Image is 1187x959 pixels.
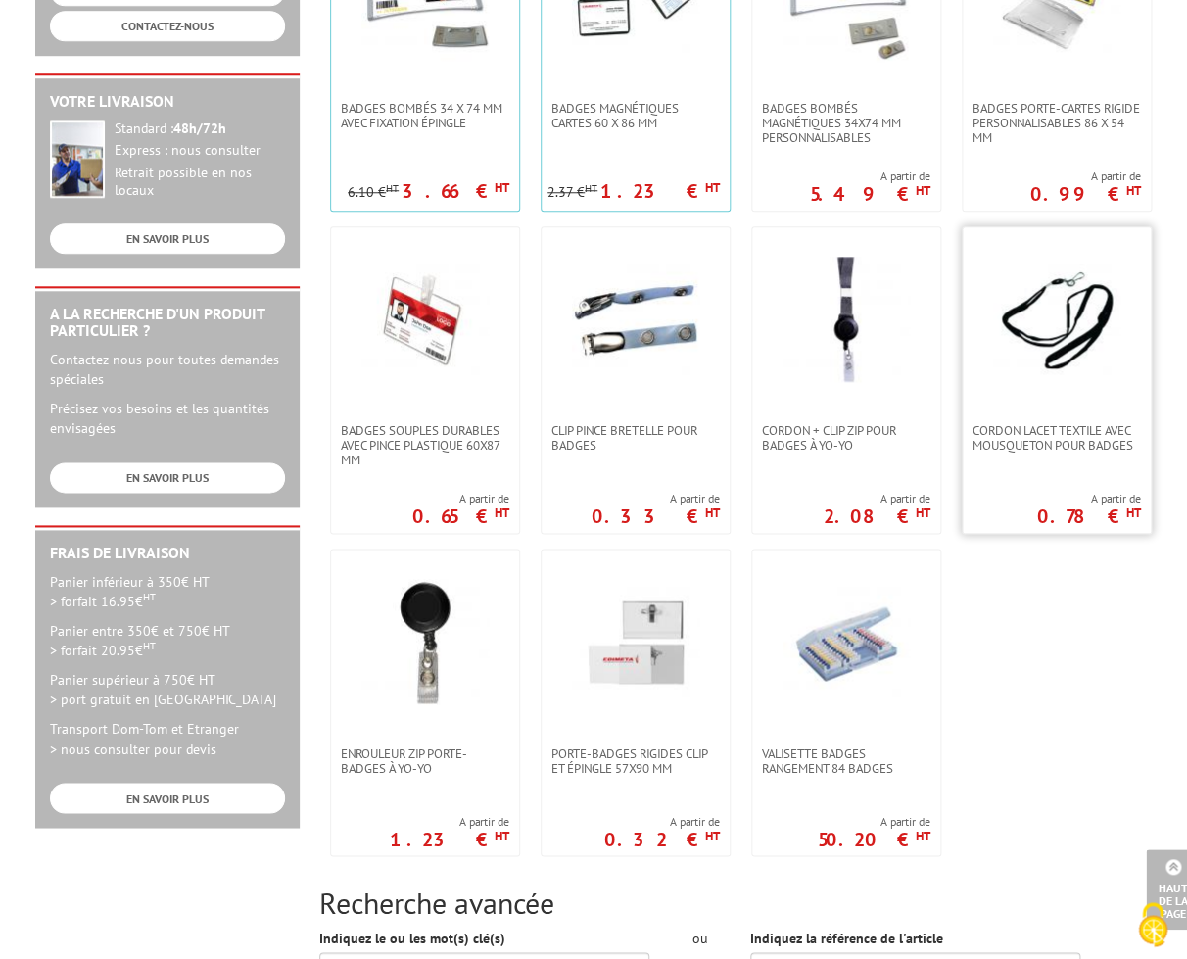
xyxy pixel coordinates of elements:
sup: HT [495,504,509,521]
span: Badges souples durables avec pince plastique 60x87 mm [341,423,509,467]
a: Badges magnétiques cartes 60 x 86 mm [542,101,730,130]
div: Standard : [115,120,285,138]
sup: HT [916,827,930,843]
sup: HT [705,179,720,196]
p: Panier inférieur à 350€ HT [50,572,285,611]
a: Valisette badges rangement 84 badges [752,745,940,775]
span: Cordon + clip Zip pour badges à Yo-Yo [762,423,930,453]
span: > forfait 16.95€ [50,593,156,610]
p: 5.49 € [810,188,930,200]
img: Porte-Badges rigides clip et épingle 57x90 mm [572,579,699,706]
p: 0.99 € [1030,188,1141,200]
p: 50.20 € [818,833,930,844]
a: Cordon + clip Zip pour badges à Yo-Yo [752,423,940,453]
span: A partir de [818,813,930,829]
sup: HT [585,181,597,195]
img: Valisette badges rangement 84 badges [783,579,910,706]
img: Cordon lacet textile avec mousqueton pour badges [993,257,1120,384]
img: Badges souples durables avec pince plastique 60x87 mm [361,257,489,384]
h2: Recherche avancée [319,886,1152,918]
sup: HT [1126,182,1141,199]
a: Badges bombés magnétiques 34x74 mm personnalisables [752,101,940,145]
span: Porte-Badges rigides clip et épingle 57x90 mm [551,745,720,775]
p: Contactez-nous pour toutes demandes spéciales [50,350,285,389]
p: 6.10 € [348,185,399,200]
sup: HT [916,182,930,199]
img: Cookies (fenêtre modale) [1128,900,1177,949]
label: Indiquez le ou les mot(s) clé(s) [319,928,505,947]
span: Badges magnétiques cartes 60 x 86 mm [551,101,720,130]
sup: HT [386,181,399,195]
a: Clip Pince bretelle pour badges [542,423,730,453]
h2: A la recherche d'un produit particulier ? [50,306,285,340]
div: ou [679,928,721,947]
div: Retrait possible en nos locaux [115,165,285,200]
a: EN SAVOIR PLUS [50,783,285,813]
span: Cordon lacet textile avec mousqueton pour badges [973,423,1141,453]
label: Indiquez la référence de l'article [750,928,943,947]
p: 0.33 € [592,510,720,522]
p: Panier supérieur à 750€ HT [50,670,285,709]
span: A partir de [810,168,930,184]
a: Badges bombés 34 x 74 mm avec fixation épingle [331,101,519,130]
p: 1.23 € [390,833,509,844]
span: > port gratuit en [GEOGRAPHIC_DATA] [50,691,276,708]
span: > nous consulter pour devis [50,740,216,757]
img: Clip Pince bretelle pour badges [572,257,699,384]
sup: HT [916,504,930,521]
span: Valisette badges rangement 84 badges [762,745,930,775]
sup: HT [143,590,156,603]
sup: HT [495,179,509,196]
sup: HT [1126,504,1141,521]
span: Clip Pince bretelle pour badges [551,423,720,453]
a: EN SAVOIR PLUS [50,223,285,254]
button: Cookies (fenêtre modale) [1118,892,1187,959]
a: EN SAVOIR PLUS [50,462,285,493]
p: Panier entre 350€ et 750€ HT [50,621,285,660]
p: 0.65 € [412,510,509,522]
span: Badges Porte-cartes rigide personnalisables 86 x 54 mm [973,101,1141,145]
span: A partir de [1037,491,1141,506]
span: A partir de [390,813,509,829]
a: Badges souples durables avec pince plastique 60x87 mm [331,423,519,467]
a: Enrouleur Zip porte- badges à Yo-Yo [331,745,519,775]
p: Précisez vos besoins et les quantités envisagées [50,399,285,438]
a: Porte-Badges rigides clip et épingle 57x90 mm [542,745,730,775]
span: Badges bombés magnétiques 34x74 mm personnalisables [762,101,930,145]
p: 0.32 € [604,833,720,844]
strong: 48h/72h [173,120,226,137]
img: Enrouleur Zip porte- badges à Yo-Yo [361,579,489,706]
span: A partir de [824,491,930,506]
span: Badges bombés 34 x 74 mm avec fixation épingle [341,101,509,130]
a: Badges Porte-cartes rigide personnalisables 86 x 54 mm [963,101,1151,145]
span: A partir de [412,491,509,506]
span: A partir de [604,813,720,829]
p: 2.37 € [547,185,597,200]
span: > forfait 20.95€ [50,642,156,659]
img: Cordon + clip Zip pour badges à Yo-Yo [783,257,910,384]
h2: Frais de Livraison [50,545,285,562]
p: 0.78 € [1037,510,1141,522]
sup: HT [495,827,509,843]
p: 3.66 € [402,185,509,197]
sup: HT [143,639,156,652]
span: A partir de [592,491,720,506]
img: widget-livraison.jpg [50,120,105,198]
div: Express : nous consulter [115,142,285,160]
a: CONTACTEZ-NOUS [50,11,285,41]
span: Enrouleur Zip porte- badges à Yo-Yo [341,745,509,775]
p: 1.23 € [600,185,720,197]
sup: HT [705,504,720,521]
sup: HT [705,827,720,843]
a: Cordon lacet textile avec mousqueton pour badges [963,423,1151,453]
span: A partir de [1030,168,1141,184]
p: Transport Dom-Tom et Etranger [50,719,285,758]
p: 2.08 € [824,510,930,522]
h2: Votre livraison [50,93,285,111]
